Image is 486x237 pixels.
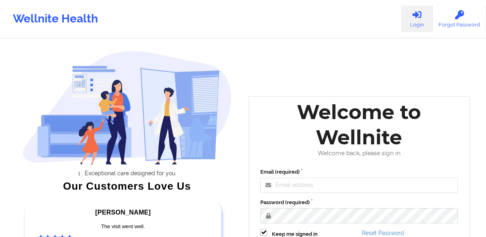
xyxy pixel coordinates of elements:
span: [PERSON_NAME] [95,209,151,216]
label: Password (required) [260,199,458,207]
div: Our Customers Love Us [22,182,232,190]
div: Welcome to Wellnite [255,99,464,150]
input: Email address [260,178,458,193]
a: Forgot Password [433,6,486,32]
a: Reset Password [362,230,404,236]
label: Email (required) [260,168,458,176]
img: wellnite-auth-hero_200.c722682e.png [22,51,232,164]
div: The visit went well. [38,223,208,231]
a: Login [401,6,433,32]
li: Exceptional care designed for you. [29,170,232,176]
div: Welcome back, please sign in [255,150,464,157]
